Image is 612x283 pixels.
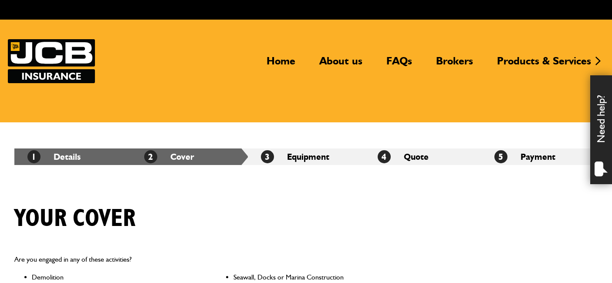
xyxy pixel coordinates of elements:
[494,150,507,163] span: 5
[590,75,612,184] div: Need help?
[27,152,81,162] a: 1Details
[14,204,135,233] h1: Your cover
[131,148,248,165] li: Cover
[261,150,274,163] span: 3
[144,150,157,163] span: 2
[14,254,399,265] p: Are you engaged in any of these activities?
[27,150,41,163] span: 1
[380,54,419,74] a: FAQs
[233,272,399,283] li: Seawall, Docks or Marina Construction
[313,54,369,74] a: About us
[365,148,481,165] li: Quote
[260,54,302,74] a: Home
[490,54,598,74] a: Products & Services
[429,54,480,74] a: Brokers
[32,272,197,283] li: Demolition
[8,39,95,83] img: JCB Insurance Services logo
[8,39,95,83] a: JCB Insurance Services
[481,148,598,165] li: Payment
[248,148,365,165] li: Equipment
[378,150,391,163] span: 4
